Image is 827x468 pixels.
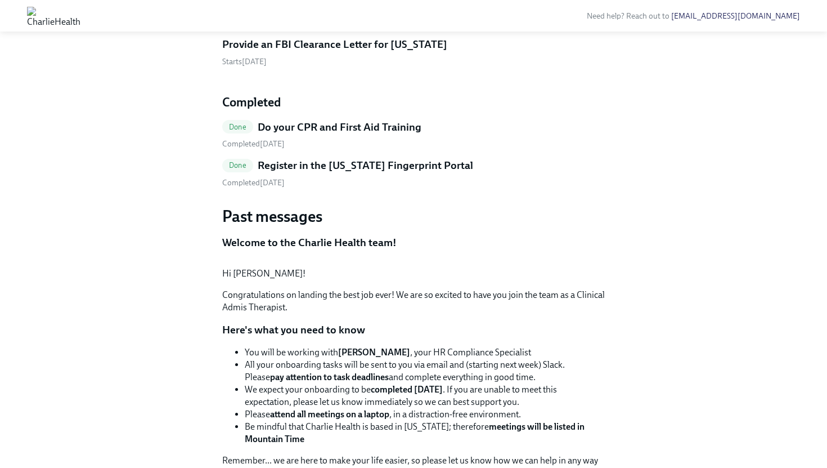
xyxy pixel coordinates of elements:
[222,139,285,149] span: Tuesday, August 12th 2025, 10:02 am
[222,123,253,131] span: Done
[245,346,605,359] li: You will be working with , your HR Compliance Specialist
[27,7,80,25] img: CharlieHealth
[222,178,285,188] span: Tuesday, August 12th 2025, 10:05 am
[222,235,605,250] h5: Welcome to the Charlie Health team!
[222,206,605,226] h3: Past messages
[222,323,605,337] p: Here's what you need to know
[587,11,800,21] span: Need help? Reach out to
[245,421,585,444] strong: meetings will be listed in Mountain Time
[258,158,473,173] h5: Register in the [US_STATE] Fingerprint Portal
[222,94,605,111] h4: Completed
[222,120,605,150] a: DoneDo your CPR and First Aid Training Completed[DATE]
[222,289,605,314] p: Congratulations on landing the best job ever! We are so excited to have you join the team as a Cl...
[222,57,267,66] span: Monday, August 25th 2025, 7:00 am
[222,37,447,52] h5: Provide an FBI Clearance Letter for [US_STATE]
[222,161,253,170] span: Done
[671,11,800,21] a: [EMAIL_ADDRESS][DOMAIN_NAME]
[245,384,605,408] li: We expect your onboarding to be . If you are unable to meet this expectation, please let us know ...
[338,347,410,358] strong: [PERSON_NAME]
[222,268,605,280] p: Hi [PERSON_NAME]!
[245,421,605,445] li: Be mindful that Charlie Health is based in [US_STATE]; therefore
[258,120,421,135] h5: Do your CPR and First Aid Training
[222,37,605,67] a: Provide an FBI Clearance Letter for [US_STATE]Starts[DATE]
[245,408,605,421] li: Please , in a distraction-free environment.
[270,409,389,420] strong: attend all meetings on a laptop
[245,359,605,384] li: All your onboarding tasks will be sent to you via email and (starting next week) Slack. Please an...
[222,158,605,188] a: DoneRegister in the [US_STATE] Fingerprint Portal Completed[DATE]
[371,384,443,395] strong: completed [DATE]
[270,372,389,382] strong: pay attention to task deadlines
